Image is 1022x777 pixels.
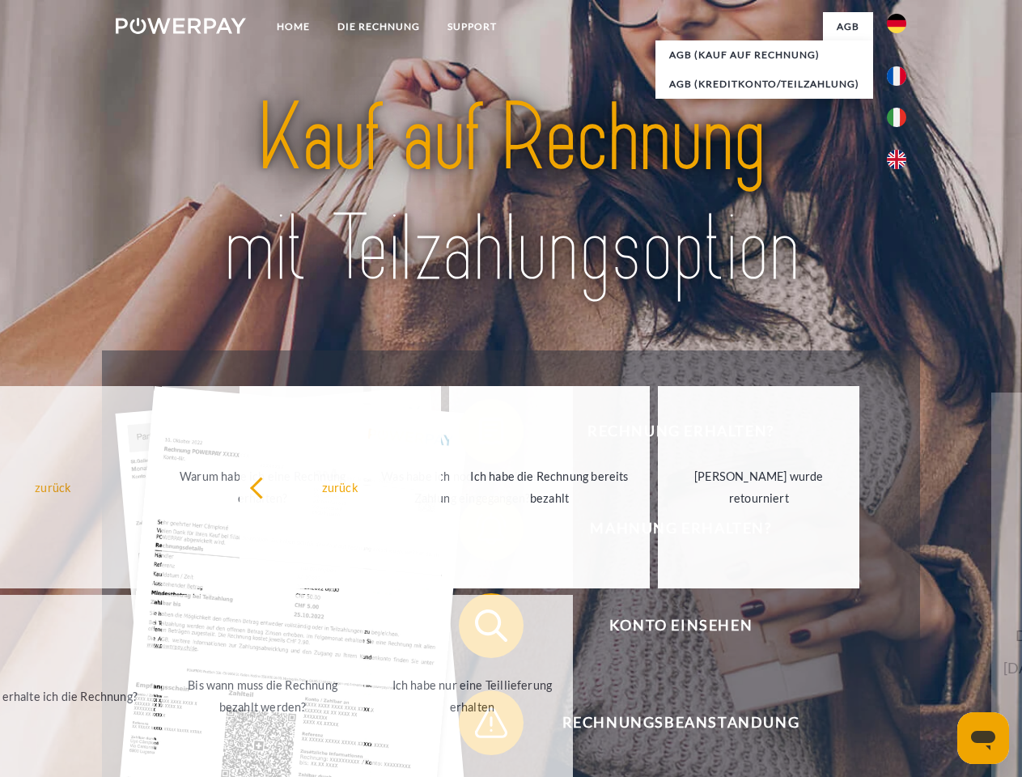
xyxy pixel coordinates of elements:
[263,12,324,41] a: Home
[459,593,880,658] button: Konto einsehen
[459,465,641,509] div: Ich habe die Rechnung bereits bezahlt
[155,78,867,310] img: title-powerpay_de.svg
[434,12,511,41] a: SUPPORT
[957,712,1009,764] iframe: Schaltfläche zum Öffnen des Messaging-Fensters
[459,690,880,755] button: Rechnungsbeanstandung
[116,18,246,34] img: logo-powerpay-white.svg
[482,593,879,658] span: Konto einsehen
[249,476,431,498] div: zurück
[655,70,873,99] a: AGB (Kreditkonto/Teilzahlung)
[324,12,434,41] a: DIE RECHNUNG
[172,465,354,509] div: Warum habe ich eine Rechnung erhalten?
[887,108,906,127] img: it
[482,690,879,755] span: Rechnungsbeanstandung
[887,14,906,33] img: de
[172,674,354,718] div: Bis wann muss die Rechnung bezahlt werden?
[381,674,563,718] div: Ich habe nur eine Teillieferung erhalten
[655,40,873,70] a: AGB (Kauf auf Rechnung)
[668,465,850,509] div: [PERSON_NAME] wurde retourniert
[887,150,906,169] img: en
[887,66,906,86] img: fr
[823,12,873,41] a: agb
